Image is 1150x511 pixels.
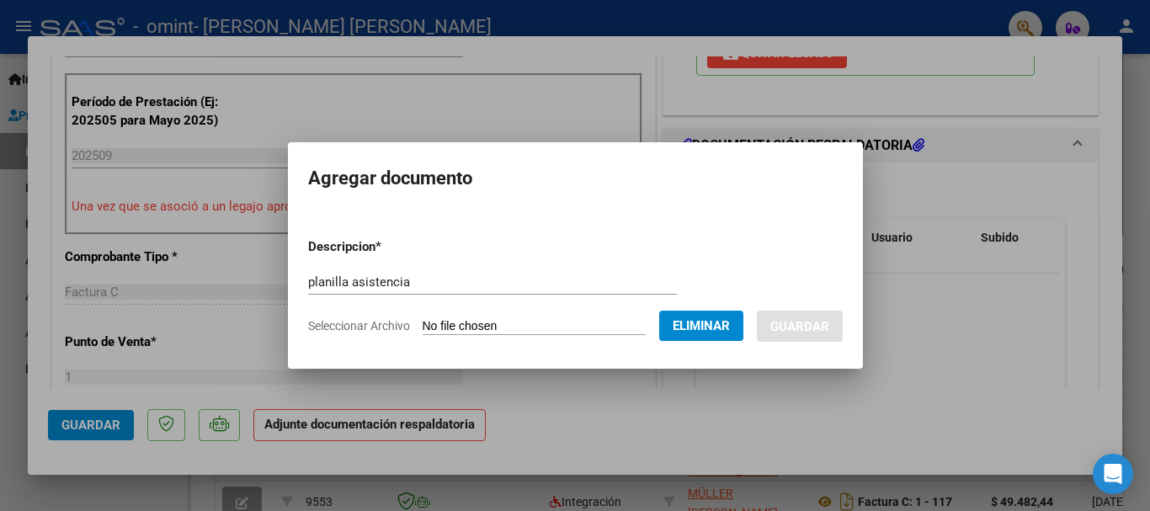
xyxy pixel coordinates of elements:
[308,319,410,333] span: Seleccionar Archivo
[770,319,829,334] span: Guardar
[308,162,843,194] h2: Agregar documento
[1093,454,1133,494] div: Open Intercom Messenger
[757,311,843,342] button: Guardar
[673,318,730,333] span: Eliminar
[659,311,743,341] button: Eliminar
[308,237,469,257] p: Descripcion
